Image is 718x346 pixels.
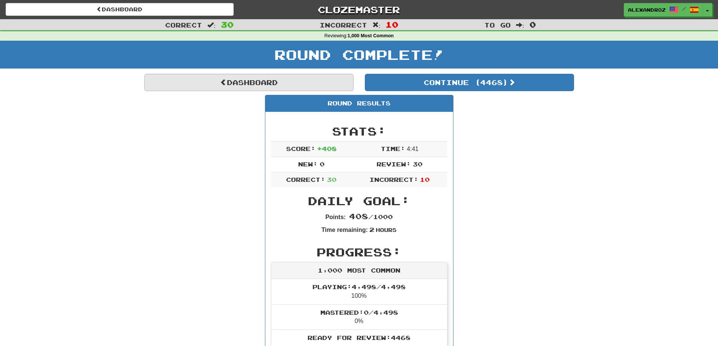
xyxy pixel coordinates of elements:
[386,20,398,29] span: 10
[349,212,368,221] span: 408
[312,283,406,290] span: Playing: 4,498 / 4,498
[320,160,325,168] span: 0
[320,309,398,316] span: Mastered: 0 / 4,498
[271,304,447,330] li: 0%
[372,22,381,28] span: :
[321,227,368,233] strong: Time remaining:
[271,195,447,207] h2: Daily Goal:
[245,3,473,16] a: Clozemaster
[369,226,374,233] span: 2
[413,160,423,168] span: 30
[308,334,410,341] span: Ready for Review: 4468
[365,74,574,91] button: Continue (4468)
[407,146,418,152] span: 4 : 41
[420,176,430,183] span: 10
[165,21,202,29] span: Correct
[325,214,346,220] strong: Points:
[484,21,511,29] span: To go
[6,3,234,16] a: Dashboard
[207,22,216,28] span: :
[317,145,337,152] span: + 408
[348,33,393,38] strong: 1,000 Most Common
[516,22,524,28] span: :
[286,145,315,152] span: Score:
[298,160,318,168] span: New:
[320,21,367,29] span: Incorrect
[221,20,234,29] span: 30
[381,145,405,152] span: Time:
[144,74,354,91] a: Dashboard
[3,47,715,62] h1: Round Complete!
[369,176,418,183] span: Incorrect:
[349,213,393,220] span: / 1000
[327,176,337,183] span: 30
[376,227,397,233] small: Hours
[265,95,453,112] div: Round Results
[271,279,447,305] li: 100%
[271,262,447,279] div: 1,000 Most Common
[682,6,686,11] span: /
[530,20,536,29] span: 0
[377,160,411,168] span: Review:
[624,3,703,17] a: Alexandroz /
[271,125,447,137] h2: Stats:
[286,176,325,183] span: Correct:
[628,6,666,13] span: Alexandroz
[271,246,447,258] h2: Progress:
